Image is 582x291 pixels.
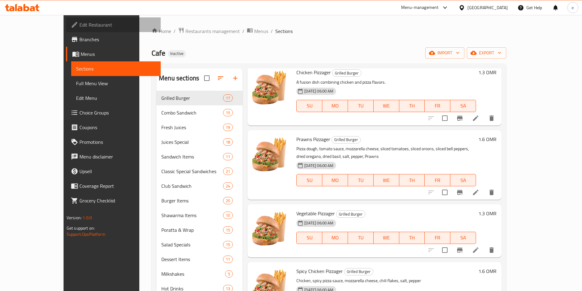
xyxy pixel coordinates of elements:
div: items [223,256,233,263]
button: TU [348,232,374,244]
a: Edit menu item [472,189,479,196]
button: MO [322,174,348,186]
span: 5 [225,271,232,277]
span: Version: [67,214,82,222]
span: SU [299,101,320,110]
span: Combo Sandwich [161,109,223,116]
span: WE [376,101,397,110]
button: TH [399,100,425,112]
span: MO [325,233,346,242]
h6: 1.6 OMR [478,135,496,144]
span: Chicken Pizzager [296,68,331,77]
a: Sections [71,61,161,76]
div: items [223,212,233,219]
a: Edit Menu [71,91,161,105]
div: items [223,241,233,248]
span: 18 [223,139,232,145]
div: items [223,94,233,102]
span: 19 [223,125,232,130]
a: Menu disclaimer [66,149,161,164]
li: / [174,27,176,35]
span: TH [402,233,423,242]
span: 15 [223,227,232,233]
button: TH [399,174,425,186]
span: [DATE] 06:00 AM [302,220,336,226]
button: import [425,47,464,59]
span: Grilled Burger [344,268,373,275]
button: delete [484,185,499,200]
span: TH [402,101,423,110]
span: Edit Restaurant [79,21,156,28]
div: items [223,168,233,175]
span: 15 [223,110,232,116]
button: TH [399,232,425,244]
span: Sandwich Items [161,153,223,160]
span: TU [350,176,371,185]
div: Salad Specials [161,241,223,248]
p: Chicken, spicy pizza sauce, mozzarella cheese, chili flakes, salt, pepper [296,277,476,285]
div: items [223,197,233,204]
span: Full Menu View [76,80,156,87]
span: WE [376,176,397,185]
p: Pizza dough, tomato sauce, mozzarella cheese, sliced tomatoes, sliced onions, sliced bell peppers... [296,145,476,160]
div: Grilled Burger17 [156,91,243,105]
button: export [467,47,506,59]
span: Menus [81,50,156,58]
a: Restaurants management [178,27,240,35]
button: TU [348,100,374,112]
a: Menus [247,27,268,35]
span: 15 [223,242,232,248]
button: Branch-specific-item [452,111,467,125]
a: Choice Groups [66,105,161,120]
button: TU [348,174,374,186]
span: Select to update [438,244,451,256]
span: 17 [223,95,232,101]
div: Fresh Juices [161,124,223,131]
span: 1.0.0 [82,214,92,222]
span: 11 [223,256,232,262]
button: SA [450,232,476,244]
button: FR [425,174,450,186]
button: Branch-specific-item [452,243,467,257]
a: Edit menu item [472,246,479,254]
span: Grilled Burger [336,211,365,218]
div: Shawarma Items [161,212,223,219]
span: Restaurants management [185,27,240,35]
span: Burger Items [161,197,223,204]
a: Support.OpsPlatform [67,230,105,238]
span: FR [427,101,448,110]
span: Upsell [79,168,156,175]
span: import [430,49,459,57]
div: Classic Special Sandwiches21 [156,164,243,179]
span: Menus [254,27,268,35]
span: Grilled Burger [332,136,361,143]
button: SU [296,232,322,244]
button: delete [484,111,499,125]
div: items [223,124,233,131]
span: 11 [223,154,232,160]
img: Prawns Pizzager [252,135,291,174]
div: Dessert Items [161,256,223,263]
span: TU [350,101,371,110]
span: Juices Special [161,138,223,146]
span: 10 [223,213,232,218]
span: Poratta & Wrap [161,226,223,234]
span: MO [325,101,346,110]
a: Promotions [66,135,161,149]
button: MO [322,100,348,112]
span: Sort sections [213,71,228,85]
div: [GEOGRAPHIC_DATA] [467,4,508,11]
span: MO [325,176,346,185]
span: Prawns Pizzager [296,135,330,144]
button: SU [296,174,322,186]
span: Milkshakes [161,270,225,278]
div: Fresh Juices19 [156,120,243,135]
a: Grocery Checklist [66,193,161,208]
button: WE [374,232,399,244]
h2: Menu sections [159,74,199,83]
span: FR [427,176,448,185]
div: Sandwich Items11 [156,149,243,164]
span: Sections [76,65,156,72]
